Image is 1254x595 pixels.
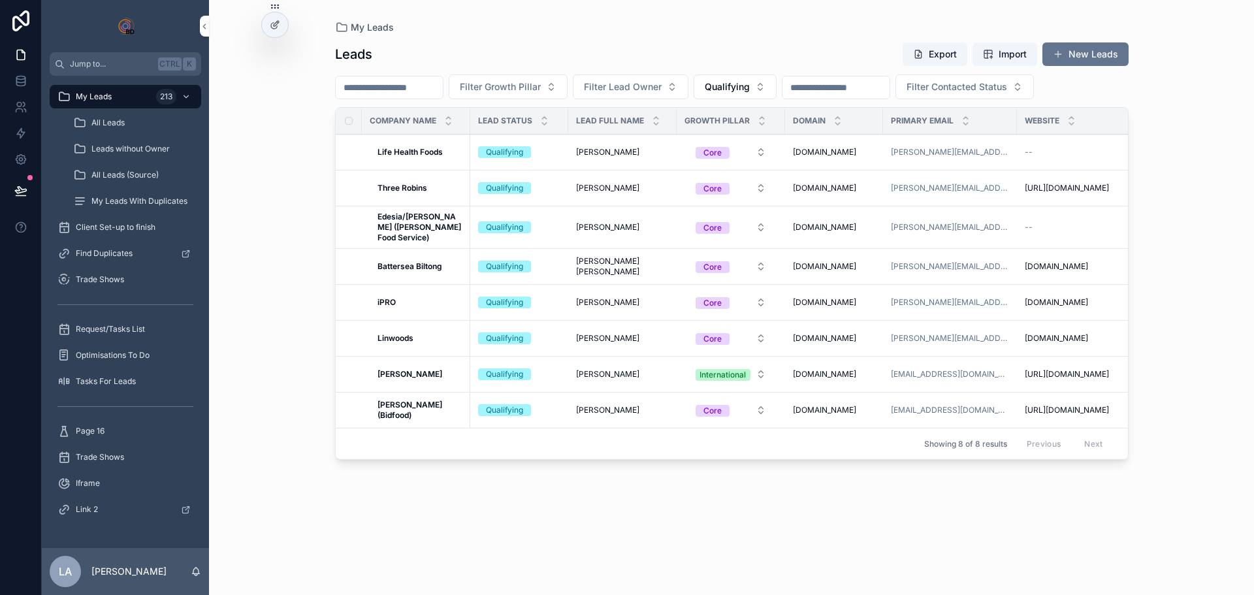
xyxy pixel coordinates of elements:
[576,405,669,415] a: [PERSON_NAME]
[576,147,669,157] a: [PERSON_NAME]
[91,196,187,206] span: My Leads With Duplicates
[694,74,777,99] button: Select Button
[1025,405,1109,415] span: [URL][DOMAIN_NAME]
[378,400,444,420] strong: [PERSON_NAME] (Bidfood)
[50,317,201,341] a: Request/Tasks List
[684,176,777,201] a: Select Button
[478,182,560,194] a: Qualifying
[335,45,372,63] h1: Leads
[486,297,523,308] div: Qualifying
[486,221,523,233] div: Qualifying
[449,74,568,99] button: Select Button
[1025,183,1138,193] a: [URL][DOMAIN_NAME]
[685,362,777,386] button: Select Button
[50,216,201,239] a: Client Set-up to finish
[76,426,104,436] span: Page 16
[370,116,436,126] span: Company Name
[50,370,201,393] a: Tasks For Leads
[576,222,639,233] span: [PERSON_NAME]
[91,118,125,128] span: All Leads
[158,57,182,71] span: Ctrl
[478,368,560,380] a: Qualifying
[793,333,875,344] a: [DOMAIN_NAME]
[378,183,427,193] strong: Three Robins
[50,52,201,76] button: Jump to...CtrlK
[907,80,1007,93] span: Filter Contacted Status
[576,333,639,344] span: [PERSON_NAME]
[685,327,777,350] button: Select Button
[576,369,639,379] span: [PERSON_NAME]
[76,504,98,515] span: Link 2
[378,297,462,308] a: iPRO
[76,324,145,334] span: Request/Tasks List
[576,297,639,308] span: [PERSON_NAME]
[378,212,463,242] strong: Edesia/[PERSON_NAME] ([PERSON_NAME] Food Service)
[703,261,722,273] div: Core
[378,261,442,271] strong: Battersea Biltong
[335,21,394,34] a: My Leads
[486,332,523,344] div: Qualifying
[576,116,644,126] span: Lead Full Name
[793,261,875,272] a: [DOMAIN_NAME]
[460,80,541,93] span: Filter Growth Pillar
[703,405,722,417] div: Core
[91,170,159,180] span: All Leads (Source)
[1025,405,1138,415] a: [URL][DOMAIN_NAME]
[486,146,523,158] div: Qualifying
[576,297,669,308] a: [PERSON_NAME]
[891,116,954,126] span: Primary Email
[576,183,639,193] span: [PERSON_NAME]
[1042,42,1129,66] button: New Leads
[903,42,967,66] button: Export
[378,369,442,379] strong: [PERSON_NAME]
[50,445,201,469] a: Trade Shows
[1025,222,1138,233] a: --
[50,498,201,521] a: Link 2
[793,369,856,379] span: [DOMAIN_NAME]
[1025,297,1138,308] a: [DOMAIN_NAME]
[1025,147,1138,157] a: --
[486,404,523,416] div: Qualifying
[573,74,688,99] button: Select Button
[891,147,1009,157] a: [PERSON_NAME][EMAIL_ADDRESS][PERSON_NAME][DOMAIN_NAME]
[705,80,750,93] span: Qualifying
[378,369,462,379] a: [PERSON_NAME]
[576,183,669,193] a: [PERSON_NAME]
[703,333,722,345] div: Core
[685,291,777,314] button: Select Button
[1025,333,1088,344] span: [DOMAIN_NAME]
[576,256,669,277] span: [PERSON_NAME] [PERSON_NAME]
[65,189,201,213] a: My Leads With Duplicates
[378,147,462,157] a: Life Health Foods
[70,59,153,69] span: Jump to...
[684,398,777,423] a: Select Button
[793,369,875,379] a: [DOMAIN_NAME]
[65,163,201,187] a: All Leads (Source)
[891,261,1009,272] a: [PERSON_NAME][EMAIL_ADDRESS][PERSON_NAME][DOMAIN_NAME]
[576,369,669,379] a: [PERSON_NAME]
[793,116,826,126] span: Domain
[378,183,462,193] a: Three Robins
[891,297,1009,308] a: [PERSON_NAME][EMAIL_ADDRESS][DOMAIN_NAME]
[685,176,777,200] button: Select Button
[685,140,777,164] button: Select Button
[793,183,856,193] span: [DOMAIN_NAME]
[76,91,112,102] span: My Leads
[684,254,777,279] a: Select Button
[50,344,201,367] a: Optimisations To Do
[184,59,195,69] span: K
[91,144,170,154] span: Leads without Owner
[65,111,201,135] a: All Leads
[891,183,1009,193] a: [PERSON_NAME][EMAIL_ADDRESS][DOMAIN_NAME]
[793,405,875,415] a: [DOMAIN_NAME]
[478,404,560,416] a: Qualifying
[65,137,201,161] a: Leads without Owner
[703,183,722,195] div: Core
[584,80,662,93] span: Filter Lead Owner
[1025,333,1138,344] a: [DOMAIN_NAME]
[156,89,176,105] div: 213
[999,48,1027,61] span: Import
[115,16,136,37] img: App logo
[1025,369,1138,379] a: [URL][DOMAIN_NAME]
[1025,222,1033,233] span: --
